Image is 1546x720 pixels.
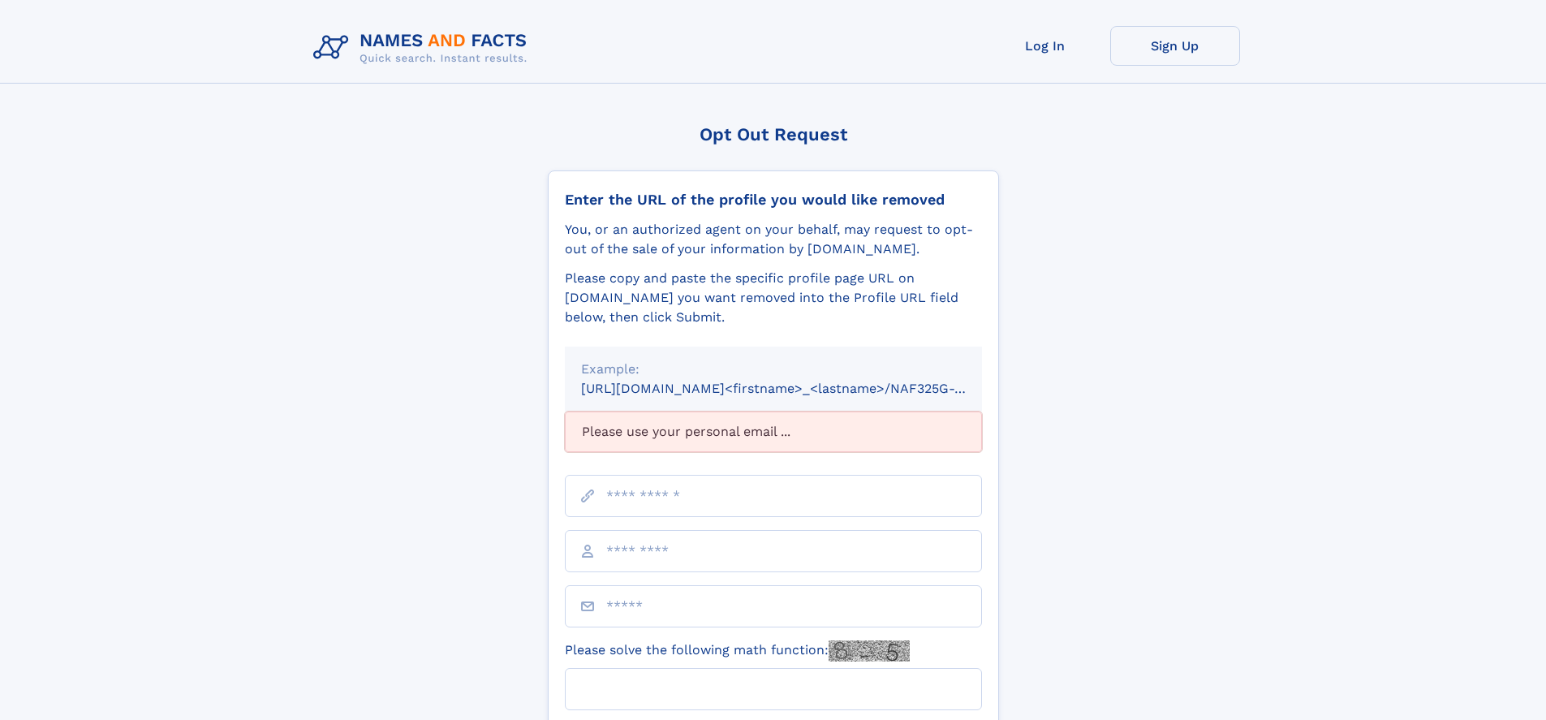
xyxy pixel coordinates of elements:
div: Please use your personal email ... [565,412,982,452]
a: Log In [980,26,1110,66]
div: Enter the URL of the profile you would like removed [565,191,982,209]
div: You, or an authorized agent on your behalf, may request to opt-out of the sale of your informatio... [565,220,982,259]
small: [URL][DOMAIN_NAME]<firstname>_<lastname>/NAF325G-xxxxxxxx [581,381,1013,396]
div: Please copy and paste the specific profile page URL on [DOMAIN_NAME] you want removed into the Pr... [565,269,982,327]
img: Logo Names and Facts [307,26,540,70]
div: Opt Out Request [548,124,999,144]
label: Please solve the following math function: [565,640,910,662]
a: Sign Up [1110,26,1240,66]
div: Example: [581,360,966,379]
